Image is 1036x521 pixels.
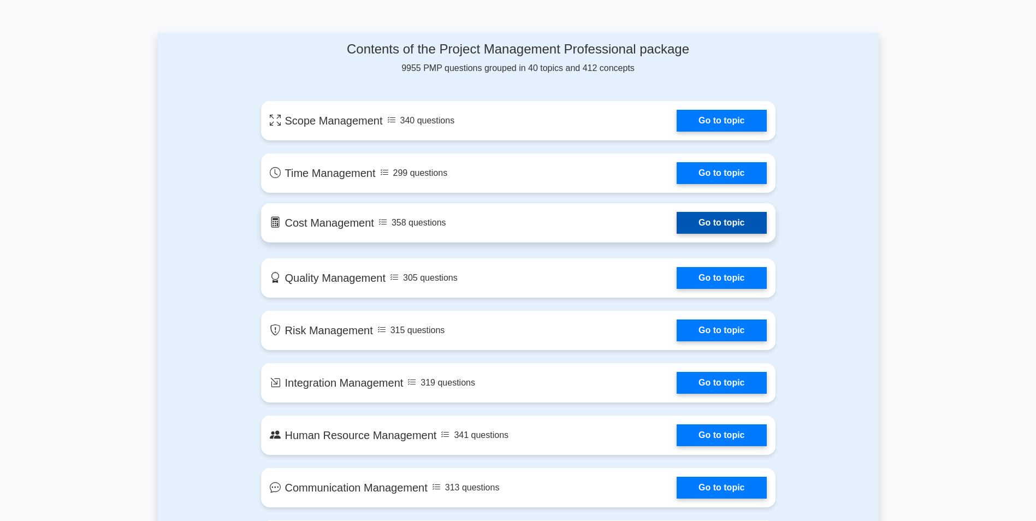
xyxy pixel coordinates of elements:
[261,42,775,75] div: 9955 PMP questions grouped in 40 topics and 412 concepts
[677,212,766,234] a: Go to topic
[677,319,766,341] a: Go to topic
[677,424,766,446] a: Go to topic
[677,477,766,499] a: Go to topic
[261,42,775,57] h4: Contents of the Project Management Professional package
[677,267,766,289] a: Go to topic
[677,372,766,394] a: Go to topic
[677,110,766,132] a: Go to topic
[677,162,766,184] a: Go to topic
